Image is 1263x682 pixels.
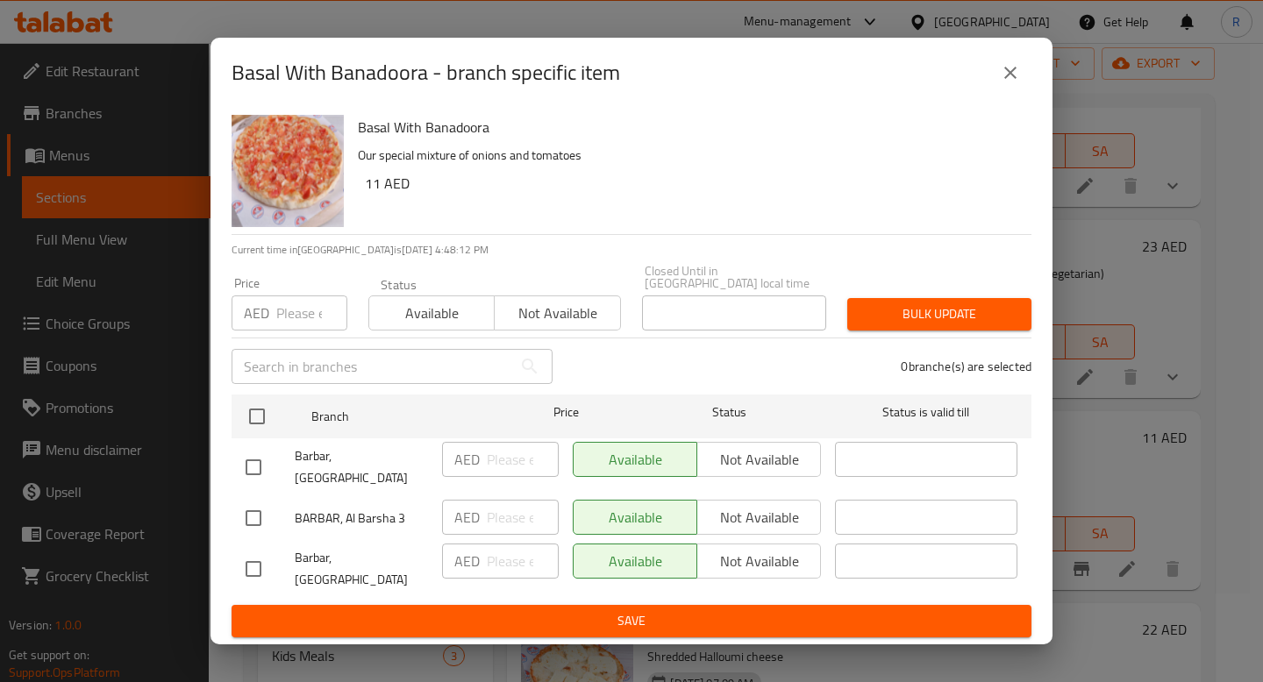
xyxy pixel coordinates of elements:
p: Current time in [GEOGRAPHIC_DATA] is [DATE] 4:48:12 PM [232,242,1031,258]
h2: Basal With Banadoora - branch specific item [232,59,620,87]
span: Status [639,401,821,423]
p: Our special mixture of onions and tomatoes [358,145,1017,167]
button: Available [368,295,495,330]
span: Save [246,610,1017,632]
span: Not available [502,301,613,326]
input: Search in branches [232,349,512,384]
span: Barbar, [GEOGRAPHIC_DATA] [295,445,428,489]
input: Please enter price [487,500,559,535]
button: Not available [494,295,620,330]
p: AED [454,551,480,572]
h6: 11 AED [365,171,1017,195]
img: Basal With Banadoora [232,115,344,227]
h6: Basal With Banadoora [358,115,1017,139]
span: Price [508,401,624,423]
input: Please enter price [487,543,559,579]
p: 0 branche(s) are selected [901,358,1031,375]
span: BARBAR, Al Barsha 3 [295,508,428,529]
button: close [989,52,1031,94]
p: AED [454,449,480,470]
span: Available [376,301,488,326]
p: AED [454,507,480,528]
span: Status is valid till [835,401,1017,423]
button: Bulk update [847,298,1031,330]
span: Bulk update [861,303,1017,325]
button: Save [232,605,1031,637]
span: Barbar, [GEOGRAPHIC_DATA] [295,547,428,591]
span: Branch [311,406,494,428]
input: Please enter price [487,442,559,477]
p: AED [244,302,269,323]
input: Please enter price [276,295,347,330]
